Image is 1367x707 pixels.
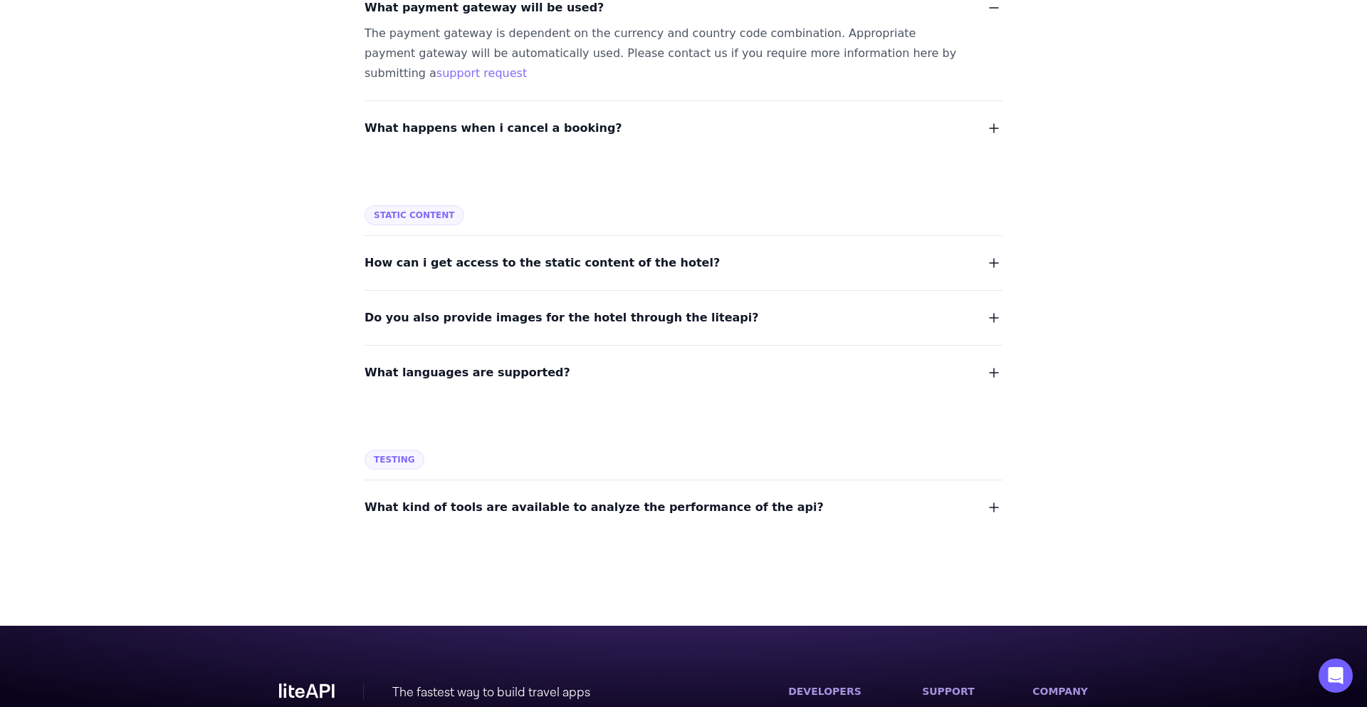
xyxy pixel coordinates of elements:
[365,118,622,138] span: What happens when i cancel a booking?
[365,450,424,470] span: Testing
[788,686,861,697] label: DEVELOPERS
[365,497,1002,517] button: What kind of tools are available to analyze the performance of the api?
[365,363,1002,383] button: What languages are supported?
[1319,659,1353,693] div: Open Intercom Messenger
[365,253,1002,273] button: How can i get access to the static content of the hotel?
[436,66,527,80] a: support request
[365,363,570,383] span: What languages are supported?
[365,24,968,83] div: The payment gateway is dependent on the currency and country code combination. Appropriate paymen...
[365,497,824,517] span: What kind of tools are available to analyze the performance of the api?
[365,205,464,225] span: Static Content
[365,118,1002,138] button: What happens when i cancel a booking?
[365,308,1002,328] button: Do you also provide images for the hotel through the liteapi?
[392,683,590,703] div: The fastest way to build travel apps
[365,308,759,328] span: Do you also provide images for the hotel through the liteapi?
[1032,686,1088,697] label: COMPANY
[365,253,720,273] span: How can i get access to the static content of the hotel?
[922,686,975,697] label: SUPPORT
